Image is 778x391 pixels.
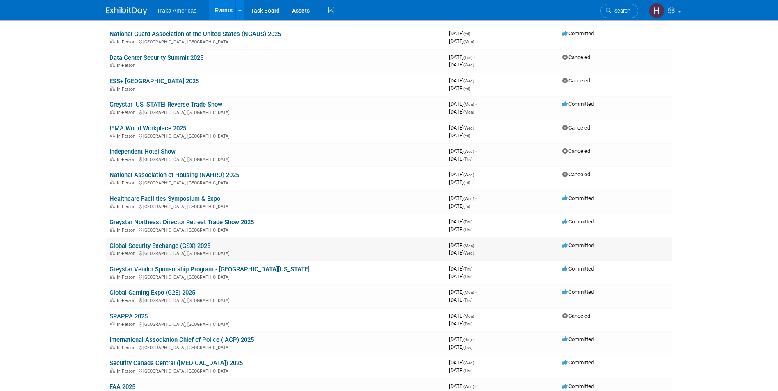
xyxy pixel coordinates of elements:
span: [DATE] [449,250,474,256]
span: [DATE] [449,125,477,131]
span: [DATE] [449,226,472,232]
span: In-Person [117,110,138,115]
a: Independent Hotel Show [110,148,176,155]
span: [DATE] [449,218,475,225]
span: (Mon) [463,314,474,318]
span: In-Person [117,298,138,303]
a: Greystar [US_STATE] Reverse Trade Show [110,101,222,108]
span: (Thu) [463,267,472,271]
img: In-Person Event [110,298,115,302]
span: In-Person [117,157,138,162]
span: [DATE] [449,109,474,115]
img: In-Person Event [110,322,115,326]
span: Committed [562,359,594,366]
span: [DATE] [449,179,470,185]
a: Greystar Northeast Director Retreat Trade Show 2025 [110,218,254,226]
span: - [475,289,477,295]
img: Hector Melendez [649,3,664,18]
span: In-Person [117,227,138,233]
span: - [475,359,477,366]
span: (Wed) [463,149,474,154]
span: (Thu) [463,275,472,279]
span: Committed [562,242,594,248]
span: (Mon) [463,290,474,295]
span: [DATE] [449,85,470,91]
span: [DATE] [449,30,472,36]
span: (Fri) [463,180,470,185]
div: [GEOGRAPHIC_DATA], [GEOGRAPHIC_DATA] [110,38,443,45]
span: Canceled [562,171,590,177]
img: ExhibitDay [106,7,147,15]
span: (Mon) [463,39,474,44]
div: [GEOGRAPHIC_DATA], [GEOGRAPHIC_DATA] [110,156,443,162]
span: In-Person [117,63,138,68]
span: Committed [562,195,594,201]
span: Search [611,8,630,14]
span: - [475,195,477,201]
span: (Mon) [463,102,474,107]
span: (Tue) [463,55,472,60]
a: FAA 2025 [110,383,135,391]
span: (Fri) [463,134,470,138]
img: In-Person Event [110,157,115,161]
span: [DATE] [449,367,472,373]
a: International Association Chief of Police (IACP) 2025 [110,336,254,343]
img: In-Person Event [110,86,115,91]
span: [DATE] [449,336,474,342]
a: ESS+ [GEOGRAPHIC_DATA] 2025 [110,77,199,85]
span: Committed [562,101,594,107]
a: Healthcare Facilities Symposium & Expo [110,195,220,202]
span: [DATE] [449,132,470,139]
span: (Wed) [463,79,474,83]
span: [DATE] [449,344,472,350]
span: [DATE] [449,195,477,201]
a: IFMA World Workplace 2025 [110,125,186,132]
span: [DATE] [449,321,472,327]
span: - [475,148,477,154]
div: [GEOGRAPHIC_DATA], [GEOGRAPHIC_DATA] [110,226,443,233]
span: (Mon) [463,243,474,248]
span: [DATE] [449,383,477,389]
span: - [475,77,477,84]
div: [GEOGRAPHIC_DATA], [GEOGRAPHIC_DATA] [110,132,443,139]
span: (Wed) [463,126,474,130]
span: [DATE] [449,101,477,107]
span: [DATE] [449,38,474,44]
div: [GEOGRAPHIC_DATA], [GEOGRAPHIC_DATA] [110,321,443,327]
span: In-Person [117,86,138,92]
span: (Thu) [463,298,472,302]
span: [DATE] [449,148,477,154]
img: In-Person Event [110,39,115,43]
img: In-Person Event [110,251,115,255]
span: [DATE] [449,297,472,303]
span: In-Person [117,368,138,374]
span: In-Person [117,275,138,280]
img: In-Person Event [110,345,115,349]
a: Security Canada Central ([MEDICAL_DATA]) 2025 [110,359,243,367]
span: (Wed) [463,63,474,67]
span: In-Person [117,16,138,21]
span: Committed [562,289,594,295]
span: In-Person [117,345,138,350]
span: Committed [562,336,594,342]
span: (Tue) [463,345,472,350]
span: (Thu) [463,368,472,373]
span: - [471,30,472,36]
span: - [474,54,475,60]
img: In-Person Event [110,110,115,114]
div: [GEOGRAPHIC_DATA], [GEOGRAPHIC_DATA] [110,109,443,115]
span: [DATE] [449,242,477,248]
span: (Fri) [463,204,470,209]
span: [DATE] [449,156,472,162]
a: Search [600,4,638,18]
span: - [475,125,477,131]
span: - [475,171,477,177]
span: Committed [562,218,594,225]
span: (Wed) [463,361,474,365]
span: - [475,313,477,319]
span: [DATE] [449,54,475,60]
div: [GEOGRAPHIC_DATA], [GEOGRAPHIC_DATA] [110,179,443,186]
img: In-Person Event [110,134,115,138]
div: [GEOGRAPHIC_DATA], [GEOGRAPHIC_DATA] [110,273,443,280]
a: National Guard Association of the United States (NGAUS) 2025 [110,30,281,38]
